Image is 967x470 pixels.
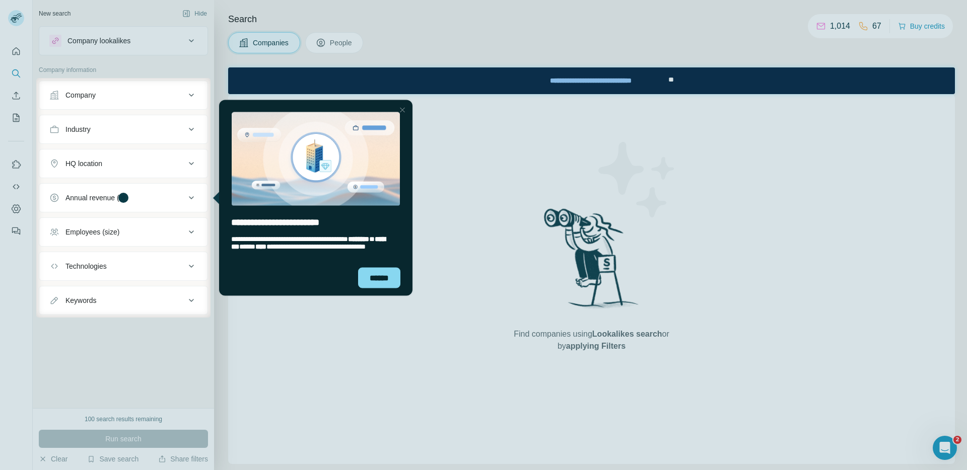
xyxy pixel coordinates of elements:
div: Company [65,90,96,100]
div: Keywords [65,295,96,305]
button: Keywords [39,288,208,312]
div: Technologies [65,261,107,271]
div: Annual revenue ($) [65,193,125,203]
button: Annual revenue ($) [39,186,208,210]
iframe: Tooltip [211,98,415,298]
div: Watch our October Product update [293,2,432,24]
button: Technologies [39,254,208,278]
button: Company [39,83,208,107]
button: Industry [39,117,208,141]
div: HQ location [65,159,102,169]
div: Employees (size) [65,227,119,237]
button: HQ location [39,151,208,176]
button: Employees (size) [39,220,208,244]
div: Industry [65,124,91,134]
